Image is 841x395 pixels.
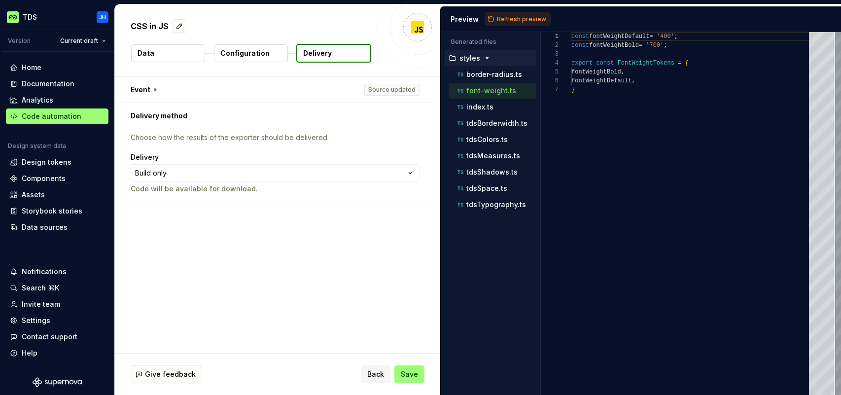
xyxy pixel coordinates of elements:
[541,41,559,50] div: 2
[22,157,71,167] div: Design tokens
[367,369,384,379] span: Back
[466,136,508,144] p: tdsColors.ts
[6,203,108,219] a: Storybook stories
[571,86,575,93] span: }
[485,12,551,26] button: Refresh preview
[8,37,31,45] div: Version
[571,33,589,40] span: const
[7,11,19,23] img: c8550e5c-f519-4da4-be5f-50b4e1e1b59d.png
[541,68,559,76] div: 5
[22,332,77,342] div: Contact support
[22,222,68,232] div: Data sources
[451,38,530,46] p: Generated files
[451,14,479,24] div: Preview
[394,365,424,383] button: Save
[33,377,82,387] svg: Supernova Logo
[657,33,674,40] span: '400'
[361,365,390,383] button: Back
[466,201,526,209] p: tdsTypography.ts
[22,299,60,309] div: Invite team
[639,42,642,49] span: =
[449,199,536,210] button: tdsTypography.ts
[466,184,507,192] p: tdsSpace.ts
[22,79,74,89] div: Documentation
[6,92,108,108] a: Analytics
[466,119,527,127] p: tdsBorderwidth.ts
[56,34,110,48] button: Current draft
[685,60,688,67] span: {
[466,87,516,95] p: font-weight.ts
[541,85,559,94] div: 7
[459,54,480,62] p: styles
[541,76,559,85] div: 6
[449,183,536,194] button: tdsSpace.ts
[6,219,108,235] a: Data sources
[220,48,270,58] p: Configuration
[571,42,589,49] span: const
[631,77,635,84] span: ,
[22,283,59,293] div: Search ⌘K
[22,206,82,216] div: Storybook stories
[541,32,559,41] div: 1
[6,329,108,345] button: Contact support
[22,267,67,277] div: Notifications
[664,42,667,49] span: ;
[131,44,205,62] button: Data
[6,154,108,170] a: Design tokens
[571,60,593,67] span: export
[449,118,536,129] button: tdsBorderwidth.ts
[60,37,98,45] span: Current draft
[131,365,202,383] button: Give feedback
[6,296,108,312] a: Invite team
[303,48,332,58] p: Delivery
[6,345,108,361] button: Help
[22,190,45,200] div: Assets
[621,69,625,75] span: ,
[466,103,493,111] p: index.ts
[131,20,169,32] p: CSS in JS
[596,60,614,67] span: const
[449,150,536,161] button: tdsMeasures.ts
[214,44,288,62] button: Configuration
[22,316,50,325] div: Settings
[6,76,108,92] a: Documentation
[449,134,536,145] button: tdsColors.ts
[22,63,41,72] div: Home
[296,44,371,63] button: Delivery
[466,152,520,160] p: tdsMeasures.ts
[649,33,653,40] span: =
[131,184,420,194] p: Code will be available for download.
[589,42,639,49] span: fontWeightBold
[541,50,559,59] div: 3
[138,48,154,58] p: Data
[131,152,159,162] label: Delivery
[449,85,536,96] button: font-weight.ts
[497,15,546,23] span: Refresh preview
[99,13,106,21] div: JH
[401,369,418,379] span: Save
[23,12,37,22] div: TDS
[646,42,664,49] span: '700'
[2,6,112,28] button: TDSJH
[449,102,536,112] button: index.ts
[571,69,621,75] span: fontWeightBold
[449,167,536,178] button: tdsShadows.ts
[6,187,108,203] a: Assets
[466,168,518,176] p: tdsShadows.ts
[22,174,66,183] div: Components
[541,59,559,68] div: 4
[6,313,108,328] a: Settings
[6,108,108,124] a: Code automation
[674,33,678,40] span: ;
[571,77,631,84] span: fontWeightDefault
[466,71,522,78] p: border-radius.ts
[6,60,108,75] a: Home
[589,33,649,40] span: fontWeightDefault
[22,111,81,121] div: Code automation
[8,142,66,150] div: Design system data
[145,369,196,379] span: Give feedback
[449,69,536,80] button: border-radius.ts
[22,95,53,105] div: Analytics
[131,133,420,143] p: Choose how the results of the exporter should be delivered.
[22,348,37,358] div: Help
